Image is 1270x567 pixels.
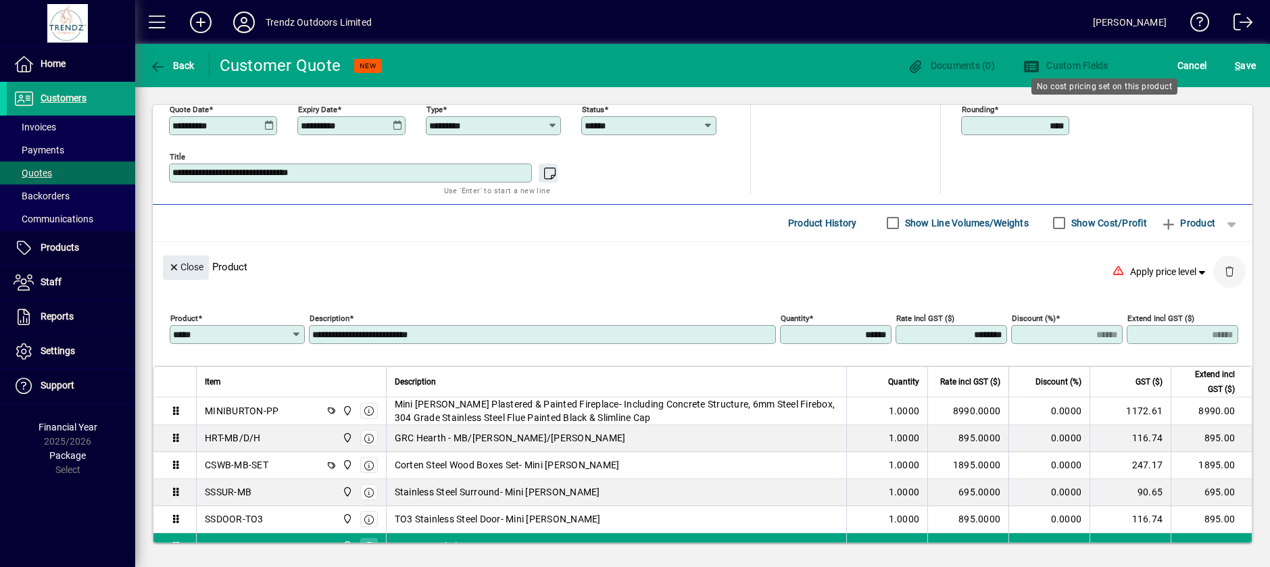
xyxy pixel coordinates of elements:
[41,58,66,69] span: Home
[1008,506,1090,533] td: 0.0000
[266,11,372,33] div: Trendz Outdoors Limited
[149,60,195,71] span: Back
[889,485,920,499] span: 1.0000
[1171,533,1252,560] td: 895.00
[41,242,79,253] span: Products
[1171,397,1252,425] td: 8990.00
[907,60,995,71] span: Documents (0)
[7,231,135,265] a: Products
[14,214,93,224] span: Communications
[1093,11,1167,33] div: [PERSON_NAME]
[889,404,920,418] span: 1.0000
[205,431,261,445] div: HRT-MB/D/H
[14,191,70,201] span: Backorders
[395,539,516,553] span: Corten Steel Floor Protector
[1035,374,1081,389] span: Discount (%)
[395,397,839,424] span: Mini [PERSON_NAME] Plastered & Painted Fireplace- Including Concrete Structure, 6mm Steel Firebox...
[1008,479,1090,506] td: 0.0000
[339,512,354,526] span: New Plymouth
[904,53,998,78] button: Documents (0)
[339,403,354,418] span: New Plymouth
[339,458,354,472] span: New Plymouth
[7,184,135,207] a: Backorders
[339,539,354,553] span: New Plymouth
[936,404,1000,418] div: 8990.0000
[1213,255,1246,288] button: Delete
[1023,60,1108,71] span: Custom Fields
[205,404,278,418] div: MINIBURTON-PP
[7,47,135,81] a: Home
[14,168,52,178] span: Quotes
[41,345,75,356] span: Settings
[170,151,185,161] mat-label: Title
[1171,479,1252,506] td: 695.00
[936,539,1000,553] div: 895.0000
[14,145,64,155] span: Payments
[940,374,1000,389] span: Rate incl GST ($)
[902,216,1029,230] label: Show Line Volumes/Weights
[1235,60,1240,71] span: S
[39,422,97,433] span: Financial Year
[1008,397,1090,425] td: 0.0000
[1154,211,1222,235] button: Product
[1135,374,1163,389] span: GST ($)
[220,55,341,76] div: Customer Quote
[205,512,264,526] div: SSDOOR-TO3
[205,374,221,389] span: Item
[1177,55,1207,76] span: Cancel
[1008,425,1090,452] td: 0.0000
[49,450,86,461] span: Package
[339,430,354,445] span: New Plymouth
[1008,452,1090,479] td: 0.0000
[889,431,920,445] span: 1.0000
[7,116,135,139] a: Invoices
[582,104,604,114] mat-label: Status
[41,276,62,287] span: Staff
[168,256,203,278] span: Close
[395,512,601,526] span: TO3 Stainless Steel Door- Mini [PERSON_NAME]
[1171,452,1252,479] td: 1895.00
[889,539,920,553] span: 1.0000
[962,104,994,114] mat-label: Rounding
[1179,367,1235,397] span: Extend incl GST ($)
[426,104,443,114] mat-label: Type
[1171,425,1252,452] td: 895.00
[1235,55,1256,76] span: ave
[1125,260,1214,284] button: Apply price level
[395,458,620,472] span: Corten Steel Wood Boxes Set- Mini [PERSON_NAME]
[395,374,436,389] span: Description
[1031,78,1177,95] div: No cost pricing set on this product
[360,61,376,70] span: NEW
[135,53,210,78] app-page-header-button: Back
[205,485,251,499] div: SSSUR-MB
[163,255,209,280] button: Close
[179,10,222,34] button: Add
[1223,3,1253,47] a: Logout
[339,485,354,499] span: New Plymouth
[7,139,135,162] a: Payments
[1090,397,1171,425] td: 1172.61
[936,458,1000,472] div: 1895.0000
[41,380,74,391] span: Support
[298,104,337,114] mat-label: Expiry date
[1090,452,1171,479] td: 247.17
[1161,212,1215,234] span: Product
[444,182,550,198] mat-hint: Use 'Enter' to start a new line
[1174,53,1211,78] button: Cancel
[889,458,920,472] span: 1.0000
[781,313,809,322] mat-label: Quantity
[1130,265,1208,279] span: Apply price level
[7,300,135,334] a: Reports
[41,311,74,322] span: Reports
[1090,425,1171,452] td: 116.74
[205,458,268,472] div: CSWB-MB-SET
[896,313,954,322] mat-label: Rate incl GST ($)
[788,212,857,234] span: Product History
[160,260,212,272] app-page-header-button: Close
[14,122,56,132] span: Invoices
[153,242,1252,291] div: Product
[222,10,266,34] button: Profile
[1020,53,1112,78] button: Custom Fields
[1090,506,1171,533] td: 116.74
[1171,506,1252,533] td: 895.00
